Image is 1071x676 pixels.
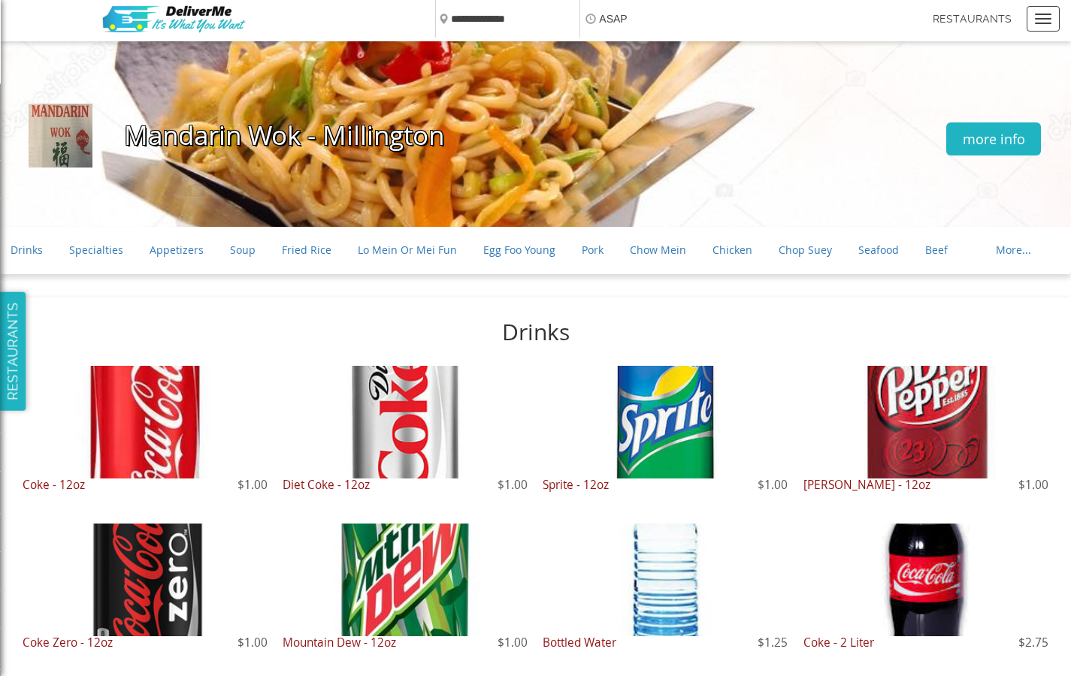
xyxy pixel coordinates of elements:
[282,237,331,263] a: Fried Rice
[712,237,752,263] a: Chicken
[29,104,92,167] img: Mandarin Wok - Millington Logo
[758,478,788,491] span: $1.00
[23,478,268,491] h3: Coke - 12oz
[858,237,899,263] a: Seafood
[283,478,528,491] h3: Diet Coke - 12oz
[498,478,528,491] span: $1.00
[758,636,788,649] span: $1.25
[11,237,43,263] a: Drinks
[23,636,268,649] h3: Coke Zero - 12oz
[96,2,250,38] img: v_764_poe_big.png
[230,237,256,263] a: Soup
[23,320,1048,345] h2: Drinks
[283,636,528,649] h3: Mountain Dew - 12oz
[237,636,268,649] span: $1.00
[1018,636,1048,649] span: $2.75
[779,237,832,263] a: Chop Suey
[98,121,946,150] h1: Mandarin Wok - Millington
[69,237,123,263] a: Specialties
[803,636,1048,649] h3: Coke - 2 Liter
[925,237,948,263] a: Beef
[104,263,159,288] a: Vegetables
[982,237,1045,263] a: More...
[543,636,788,649] h3: Bottled Water
[358,237,457,263] a: Lo Mein or Mei Fun
[150,237,204,263] a: Appetizers
[498,636,528,649] span: $1.00
[483,237,555,263] a: Egg Foo Young
[11,263,77,288] a: Sweet & Sour
[268,263,413,288] a: Special Combination Platters
[185,263,242,288] a: Light Menu
[582,237,604,263] a: Pork
[630,237,686,263] a: Chow Mein
[946,122,1041,155] a: more info
[440,263,520,288] a: Chef Specialties
[1018,478,1048,491] span: $1.00
[543,478,788,491] h3: Sprite - 12oz
[546,263,616,288] a: Lunch Special
[803,478,1048,491] h3: [PERSON_NAME] - 12oz
[237,478,268,491] span: $1.00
